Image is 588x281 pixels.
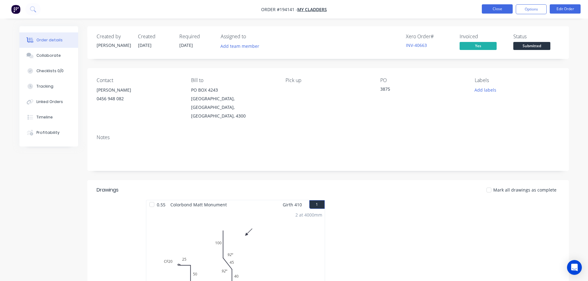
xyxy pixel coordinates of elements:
[513,34,560,39] div: Status
[19,94,78,110] button: Linked Orders
[283,200,302,209] span: Girth 410
[154,200,168,209] span: 0.55
[221,34,282,39] div: Assigned to
[11,5,20,14] img: Factory
[97,134,560,140] div: Notes
[97,42,131,48] div: [PERSON_NAME]
[36,130,60,135] div: Profitability
[36,68,64,74] div: Checklists 0/0
[221,42,263,50] button: Add team member
[380,77,465,83] div: PO
[550,4,581,14] button: Edit Order
[19,110,78,125] button: Timeline
[217,42,262,50] button: Add team member
[406,42,427,48] a: INV-40663
[19,63,78,79] button: Checklists 0/0
[97,86,181,94] div: [PERSON_NAME]
[261,6,297,12] span: Order #194141 -
[179,34,213,39] div: Required
[513,42,550,50] span: Submitted
[482,4,513,14] button: Close
[191,86,276,94] div: PO BOX 4243
[460,34,506,39] div: Invoiced
[168,200,229,209] span: Colorbond Matt Monument
[36,99,63,105] div: Linked Orders
[36,84,53,89] div: Tracking
[19,32,78,48] button: Order details
[97,34,131,39] div: Created by
[97,94,181,103] div: 0456 948 082
[19,79,78,94] button: Tracking
[295,212,322,218] div: 2 at 4000mm
[513,42,550,51] button: Submitted
[191,77,276,83] div: Bill to
[191,86,276,120] div: PO BOX 4243[GEOGRAPHIC_DATA], [GEOGRAPHIC_DATA], [GEOGRAPHIC_DATA], 4300
[493,187,557,193] span: Mark all drawings as complete
[36,114,53,120] div: Timeline
[97,186,119,194] div: Drawings
[406,34,452,39] div: Xero Order #
[36,53,61,58] div: Collaborate
[475,77,559,83] div: Labels
[471,86,500,94] button: Add labels
[138,42,152,48] span: [DATE]
[36,37,63,43] div: Order details
[460,42,497,50] span: Yes
[380,86,457,94] div: 3875
[19,48,78,63] button: Collaborate
[297,6,327,12] a: My Cladders
[309,200,325,209] button: 1
[97,77,181,83] div: Contact
[567,260,582,275] div: Open Intercom Messenger
[516,4,547,14] button: Options
[19,125,78,140] button: Profitability
[138,34,172,39] div: Created
[97,86,181,105] div: [PERSON_NAME]0456 948 082
[179,42,193,48] span: [DATE]
[191,94,276,120] div: [GEOGRAPHIC_DATA], [GEOGRAPHIC_DATA], [GEOGRAPHIC_DATA], 4300
[286,77,370,83] div: Pick up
